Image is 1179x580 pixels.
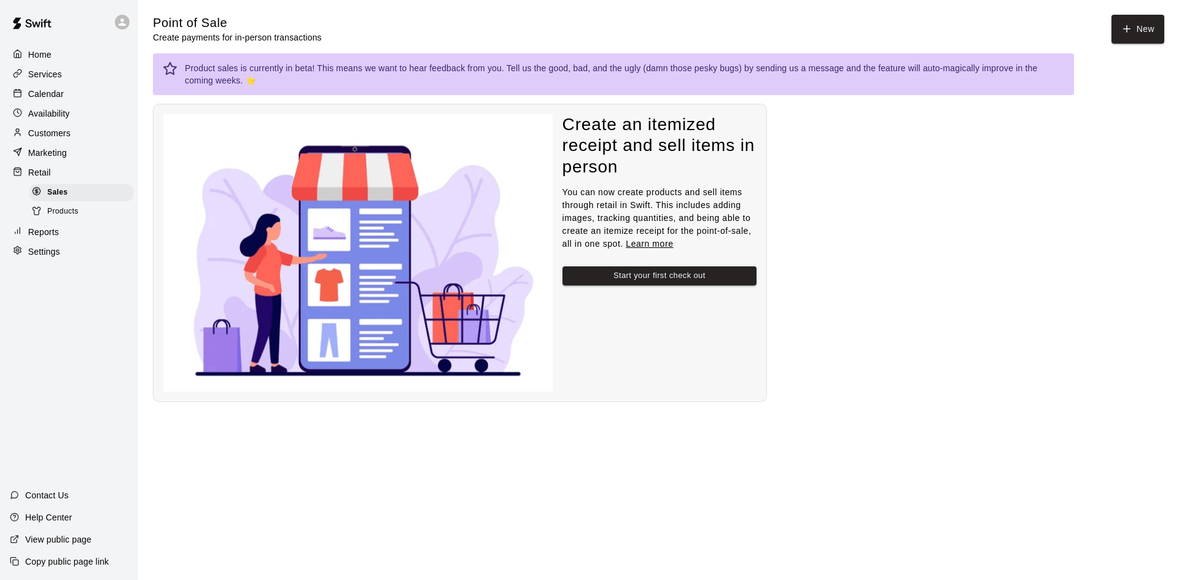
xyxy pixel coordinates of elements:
[29,202,138,221] a: Products
[153,31,322,44] p: Create payments for in-person transactions
[25,533,91,546] p: View public page
[756,63,844,73] a: sending us a message
[28,48,52,61] p: Home
[28,68,62,80] p: Services
[10,242,128,261] a: Settings
[153,15,322,31] h5: Point of Sale
[163,114,553,392] img: Nothing to see here
[28,226,59,238] p: Reports
[29,183,138,202] a: Sales
[28,88,64,100] p: Calendar
[1111,15,1164,44] button: New
[25,511,72,524] p: Help Center
[10,85,128,103] a: Calendar
[562,114,757,178] h4: Create an itemized receipt and sell items in person
[28,246,60,258] p: Settings
[47,187,68,199] span: Sales
[25,555,109,568] p: Copy public page link
[28,166,51,179] p: Retail
[28,107,70,120] p: Availability
[10,223,128,241] a: Reports
[25,489,69,501] p: Contact Us
[29,184,133,201] div: Sales
[562,266,757,285] button: Start your first check out
[10,65,128,83] a: Services
[185,57,1064,91] div: Product sales is currently in beta! This means we want to hear feedback from you. Tell us the goo...
[10,144,128,162] a: Marketing
[29,203,133,220] div: Products
[28,147,67,159] p: Marketing
[47,206,79,218] span: Products
[10,104,128,123] a: Availability
[626,239,673,249] a: Learn more
[10,163,128,182] a: Retail
[28,127,71,139] p: Customers
[562,187,752,249] span: You can now create products and sell items through retail in Swift. This includes adding images, ...
[10,45,128,64] a: Home
[10,124,128,142] a: Customers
